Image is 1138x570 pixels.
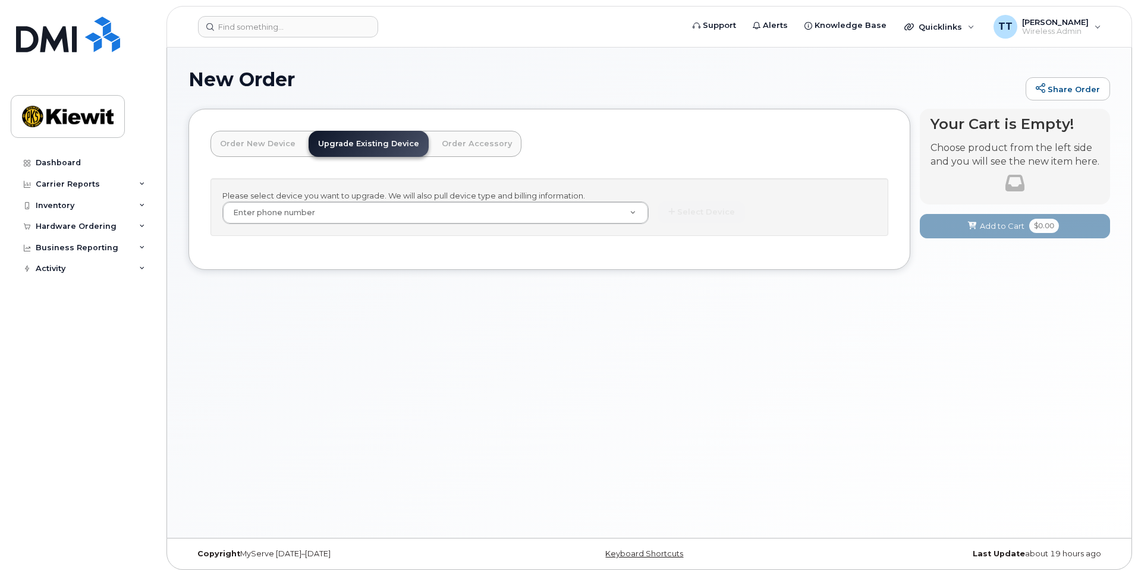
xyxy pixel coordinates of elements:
span: $0.00 [1029,219,1059,233]
strong: Copyright [197,549,240,558]
a: Upgrade Existing Device [309,131,429,157]
div: Please select device you want to upgrade. We will also pull device type and billing information. [210,178,888,236]
h1: New Order [188,69,1020,90]
div: about 19 hours ago [803,549,1110,559]
a: Order New Device [210,131,305,157]
iframe: Messenger Launcher [1086,518,1129,561]
button: Add to Cart $0.00 [920,214,1110,238]
p: Choose product from the left side and you will see the new item here. [930,141,1099,169]
span: Enter phone number [226,207,315,218]
a: Enter phone number [223,202,648,223]
strong: Last Update [973,549,1025,558]
span: Add to Cart [980,221,1024,232]
a: Order Accessory [432,131,521,157]
a: Keyboard Shortcuts [605,549,683,558]
div: MyServe [DATE]–[DATE] [188,549,496,559]
a: Share Order [1026,77,1110,101]
h4: Your Cart is Empty! [930,116,1099,132]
